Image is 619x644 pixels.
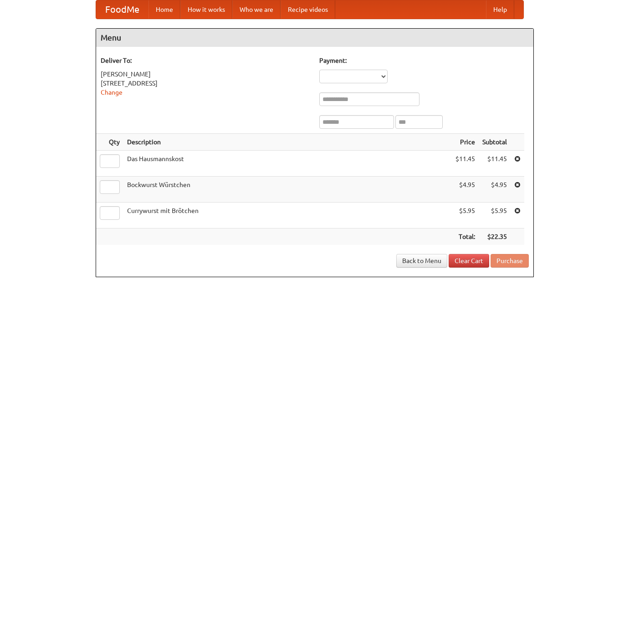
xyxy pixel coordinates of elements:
[101,79,310,88] div: [STREET_ADDRESS]
[101,56,310,65] h5: Deliver To:
[479,203,511,228] td: $5.95
[232,0,281,19] a: Who we are
[180,0,232,19] a: How it works
[148,0,180,19] a: Home
[281,0,335,19] a: Recipe videos
[452,177,479,203] td: $4.95
[123,177,452,203] td: Bockwurst Würstchen
[96,29,533,47] h4: Menu
[449,254,489,268] a: Clear Cart
[479,151,511,177] td: $11.45
[479,228,511,245] th: $22.35
[396,254,447,268] a: Back to Menu
[486,0,514,19] a: Help
[452,203,479,228] td: $5.95
[101,70,310,79] div: [PERSON_NAME]
[101,89,123,96] a: Change
[123,203,452,228] td: Currywurst mit Brötchen
[123,134,452,151] th: Description
[96,0,148,19] a: FoodMe
[452,228,479,245] th: Total:
[319,56,529,65] h5: Payment:
[452,151,479,177] td: $11.45
[491,254,529,268] button: Purchase
[479,134,511,151] th: Subtotal
[479,177,511,203] td: $4.95
[123,151,452,177] td: Das Hausmannskost
[452,134,479,151] th: Price
[96,134,123,151] th: Qty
